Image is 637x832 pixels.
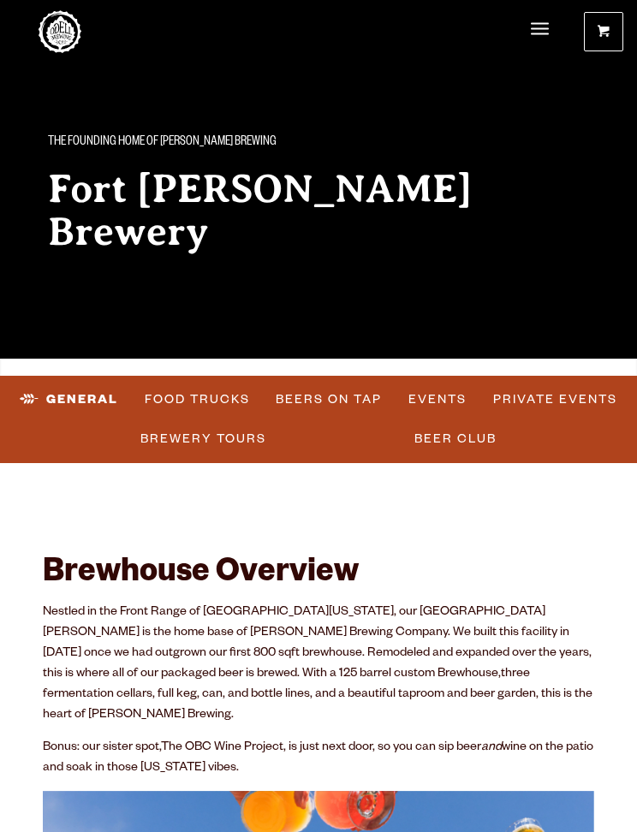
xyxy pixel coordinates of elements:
a: Private Events [486,380,624,419]
a: The OBC Wine Project [161,741,283,755]
a: Menu [531,12,549,48]
h2: Fort [PERSON_NAME] Brewery [48,168,589,253]
a: Beer Club [408,419,503,459]
a: Beers on Tap [269,380,389,419]
h2: Brewhouse Overview [43,556,594,594]
em: and [481,741,502,755]
a: Brewery Tours [134,419,273,459]
span: three fermentation cellars, full keg, can, and bottle lines, and a beautiful taproom and beer gar... [43,668,592,722]
a: Odell Home [39,10,81,53]
div: Known for our beautiful patio and striking mountain views, this brewhouse is the go-to spot for l... [48,277,589,313]
a: General [13,380,125,419]
span: The Founding Home of [PERSON_NAME] Brewing [48,132,277,154]
a: Events [402,380,473,419]
p: Bonus: our sister spot, , is just next door, so you can sip beer wine on the patio and soak in th... [43,738,594,779]
a: Food Trucks [138,380,257,419]
p: Nestled in the Front Range of [GEOGRAPHIC_DATA][US_STATE], our [GEOGRAPHIC_DATA][PERSON_NAME] is ... [43,603,594,726]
